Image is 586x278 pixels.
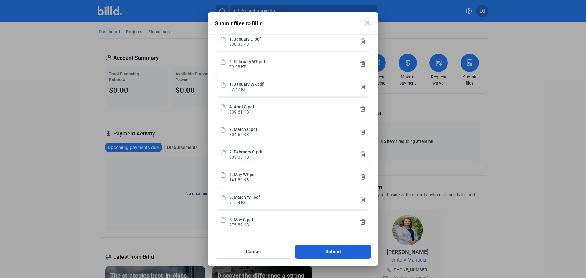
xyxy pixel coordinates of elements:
[364,19,371,27] mat-icon: close
[229,171,256,177] div: 5. May WF.pdf
[229,104,254,109] div: 4. April C.pdf
[215,245,291,259] button: Cancel
[229,149,262,154] div: 2. February C.pdf
[229,64,247,69] div: 79.08 KB
[229,41,249,46] div: 330.35 KB
[229,81,264,86] div: 1. January WF.pdf
[229,154,249,159] div: 305.36 KB
[295,245,371,259] button: Submit
[229,177,249,182] div: 141.89 KB
[229,109,249,114] div: 339.61 KB
[229,126,257,132] div: 3. March C.pdf
[229,132,249,137] div: 304.65 KB
[229,217,253,222] div: 5. May C.pdf
[229,194,260,199] div: 3. March WF.pdf
[229,199,247,204] div: 91.64 KB
[229,86,247,92] div: 82.47 KB
[229,36,261,41] div: 1. January C.pdf
[229,59,265,64] div: 2. February WF.pdf
[229,222,249,227] div: 275.89 KB
[215,19,356,28] div: Submit files to Billd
